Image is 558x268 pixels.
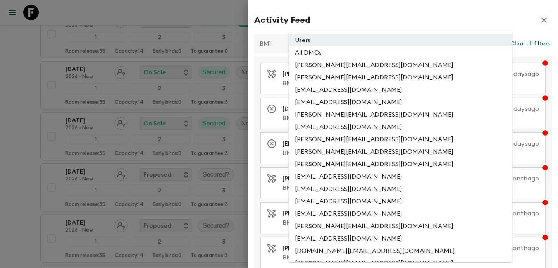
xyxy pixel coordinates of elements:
li: [EMAIL_ADDRESS][DOMAIN_NAME] [289,232,512,245]
li: [PERSON_NAME][EMAIL_ADDRESS][DOMAIN_NAME] [289,146,512,158]
li: [EMAIL_ADDRESS][DOMAIN_NAME] [289,170,512,183]
li: [PERSON_NAME][EMAIL_ADDRESS][DOMAIN_NAME] [289,133,512,146]
li: All DMCs [289,46,512,59]
li: Users [289,34,512,46]
li: [PERSON_NAME][EMAIL_ADDRESS][DOMAIN_NAME] [289,71,512,84]
li: [EMAIL_ADDRESS][DOMAIN_NAME] [289,208,512,220]
li: [EMAIL_ADDRESS][DOMAIN_NAME] [289,121,512,133]
li: [EMAIL_ADDRESS][DOMAIN_NAME] [289,84,512,96]
li: [EMAIL_ADDRESS][DOMAIN_NAME] [289,195,512,208]
li: [EMAIL_ADDRESS][DOMAIN_NAME] [289,96,512,108]
li: [EMAIL_ADDRESS][DOMAIN_NAME] [289,183,512,195]
li: [PERSON_NAME][EMAIL_ADDRESS][DOMAIN_NAME] [289,59,512,71]
li: [PERSON_NAME][EMAIL_ADDRESS][DOMAIN_NAME] [289,108,512,121]
li: [PERSON_NAME][EMAIL_ADDRESS][DOMAIN_NAME] [289,220,512,232]
li: [PERSON_NAME][EMAIL_ADDRESS][DOMAIN_NAME] [289,158,512,170]
li: [DOMAIN_NAME][EMAIL_ADDRESS][DOMAIN_NAME] [289,245,512,257]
